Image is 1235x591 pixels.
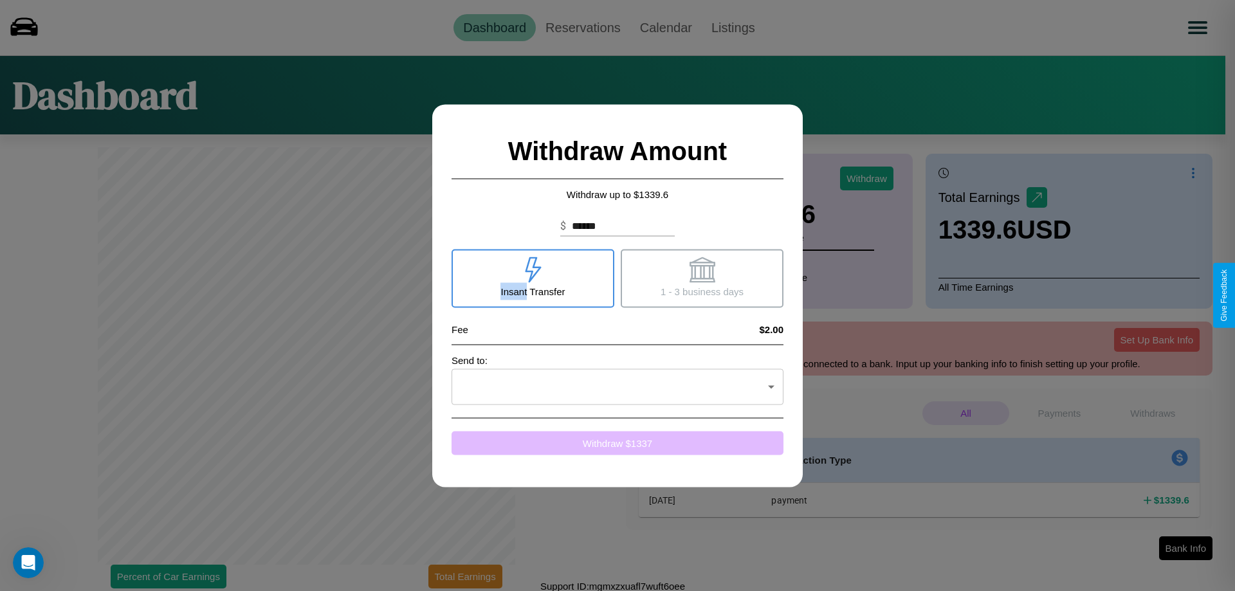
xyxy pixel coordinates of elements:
[1220,269,1229,322] div: Give Feedback
[452,185,783,203] p: Withdraw up to $ 1339.6
[452,123,783,179] h2: Withdraw Amount
[452,431,783,455] button: Withdraw $1337
[500,282,565,300] p: Insant Transfer
[560,218,566,233] p: $
[452,320,468,338] p: Fee
[13,547,44,578] iframe: Intercom live chat
[759,323,783,334] h4: $2.00
[661,282,744,300] p: 1 - 3 business days
[452,351,783,368] p: Send to:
